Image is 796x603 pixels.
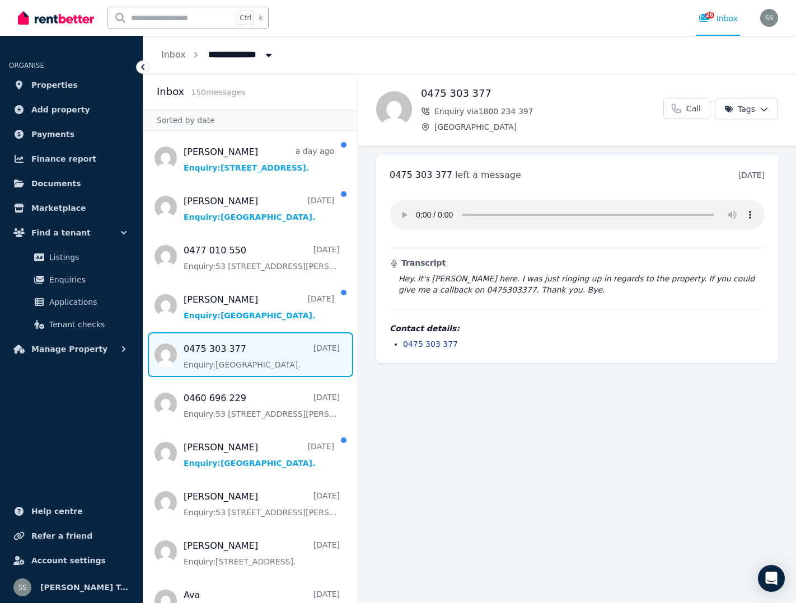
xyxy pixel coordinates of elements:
[738,171,765,180] time: [DATE]
[237,11,254,25] span: Ctrl
[9,549,134,572] a: Account settings
[31,177,81,190] span: Documents
[13,578,31,596] img: Sue Seivers Total Real Estate
[9,172,134,195] a: Documents
[9,500,134,522] a: Help centre
[49,318,125,331] span: Tenant checks
[184,342,340,370] a: 0475 303 377[DATE]Enquiry:[GEOGRAPHIC_DATA].
[31,529,92,543] span: Refer a friend
[686,103,701,114] span: Call
[49,251,125,264] span: Listings
[390,169,452,180] span: 0475 303 377
[143,110,358,131] div: Sorted by date
[705,12,714,18] span: 26
[49,295,125,309] span: Applications
[724,103,755,115] span: Tags
[31,78,78,92] span: Properties
[157,84,184,100] h2: Inbox
[31,103,90,116] span: Add property
[13,313,129,336] a: Tenant checks
[434,106,663,117] span: Enquiry via 1800 234 397
[9,222,134,244] button: Find a tenant
[184,244,340,272] a: 0477 010 550[DATE]Enquiry:53 [STREET_ADDRESS][PERSON_NAME].
[13,291,129,313] a: Applications
[699,13,738,24] div: Inbox
[390,273,765,295] blockquote: Hey. It's [PERSON_NAME] here. I was just ringing up in regards to the property. If you could give...
[390,323,765,334] h4: Contact details:
[40,581,129,594] span: [PERSON_NAME] Total Real Estate
[191,88,245,97] span: 150 message s
[259,13,263,22] span: k
[31,342,107,356] span: Manage Property
[31,505,83,518] span: Help centre
[9,123,134,145] a: Payments
[184,145,334,173] a: [PERSON_NAME]a day agoEnquiry:[STREET_ADDRESS].
[13,268,129,291] a: Enquiries
[403,340,458,348] a: 0475 303 377
[9,74,134,96] a: Properties
[143,36,292,74] nav: Breadcrumb
[31,226,91,239] span: Find a tenant
[184,441,334,469] a: [PERSON_NAME][DATE]Enquiry:[GEOGRAPHIC_DATA].
[31,201,86,215] span: Marketplace
[434,121,663,133] span: [GEOGRAPHIC_DATA]
[760,9,778,27] img: Sue Seivers Total Real Estate
[455,169,521,180] span: left a message
[9,338,134,360] button: Manage Property
[184,490,340,518] a: [PERSON_NAME][DATE]Enquiry:53 [STREET_ADDRESS][PERSON_NAME].
[18,10,94,26] img: RentBetter
[13,246,129,268] a: Listings
[9,197,134,219] a: Marketplace
[31,152,96,166] span: Finance report
[184,539,340,567] a: [PERSON_NAME][DATE]Enquiry:[STREET_ADDRESS].
[31,554,106,567] span: Account settings
[715,98,778,120] button: Tags
[31,128,74,141] span: Payments
[9,98,134,121] a: Add property
[376,91,412,127] img: 0475 303 377
[9,148,134,170] a: Finance report
[758,565,785,592] div: Open Intercom Messenger
[421,86,663,101] h1: 0475 303 377
[9,62,44,69] span: ORGANISE
[184,195,334,223] a: [PERSON_NAME][DATE]Enquiry:[GEOGRAPHIC_DATA].
[184,293,334,321] a: [PERSON_NAME][DATE]Enquiry:[GEOGRAPHIC_DATA].
[184,392,340,420] a: 0460 696 229[DATE]Enquiry:53 [STREET_ADDRESS][PERSON_NAME].
[9,525,134,547] a: Refer a friend
[49,273,125,286] span: Enquiries
[390,257,765,268] h3: Transcript
[663,98,710,119] a: Call
[161,49,186,60] a: Inbox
